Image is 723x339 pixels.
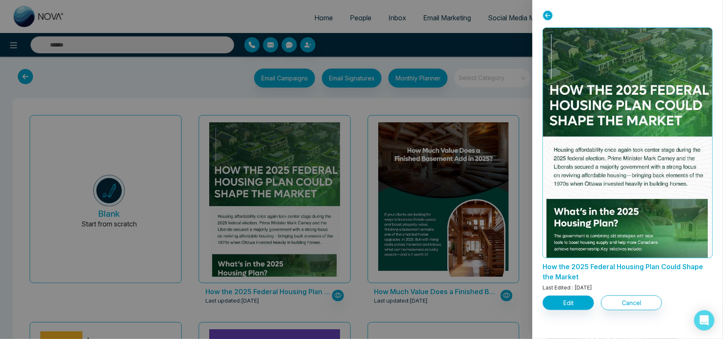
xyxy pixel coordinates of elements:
[543,284,592,291] span: Last Edited : [DATE]
[543,295,594,310] button: Edit
[601,295,662,310] button: Cancel
[694,310,715,331] div: Open Intercom Messenger
[543,258,713,282] p: How the 2025 Federal Housing Plan Could Shape the Market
